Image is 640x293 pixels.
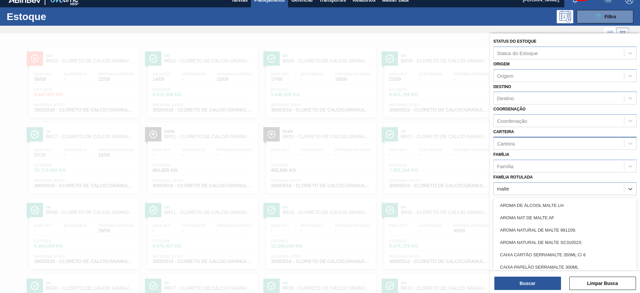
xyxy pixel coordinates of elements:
label: Destino [493,84,511,89]
div: CAIXA PAPELÃO SERRAMALTE 300ML [493,261,637,273]
div: Destino [497,95,514,101]
div: Carteira [497,140,515,146]
div: AROMA NATURAL DE MALTE SC310523; [493,236,637,249]
div: Coordenação [497,118,527,124]
div: AROMA NAT DE MALTE AF [493,212,637,224]
button: Filtro [577,10,633,23]
label: Carteira [493,129,514,134]
div: Pogramando: nenhum usuário selecionado [557,10,573,23]
h1: Estoque [7,13,106,20]
label: Família Rotulada [493,175,533,180]
div: AROMA NATURAL DE MALTE 981109; [493,224,637,236]
label: Material ativo [493,198,527,202]
div: Família [497,163,513,169]
label: Status do Estoque [493,39,536,44]
label: Coordenação [493,107,526,111]
div: Status do Estoque [497,50,538,56]
div: Origem [497,73,513,78]
div: CAIXA CARTÃO SERRAMALTE 350ML C/ 6 [493,249,637,261]
span: Filtro [605,14,616,19]
div: AROMA DE ÁLCOOL MALTE LH [493,199,637,212]
div: Visão em Cards [616,27,629,40]
label: Origem [493,62,510,66]
label: Família [493,152,509,157]
div: Visão em Lista [604,27,616,40]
